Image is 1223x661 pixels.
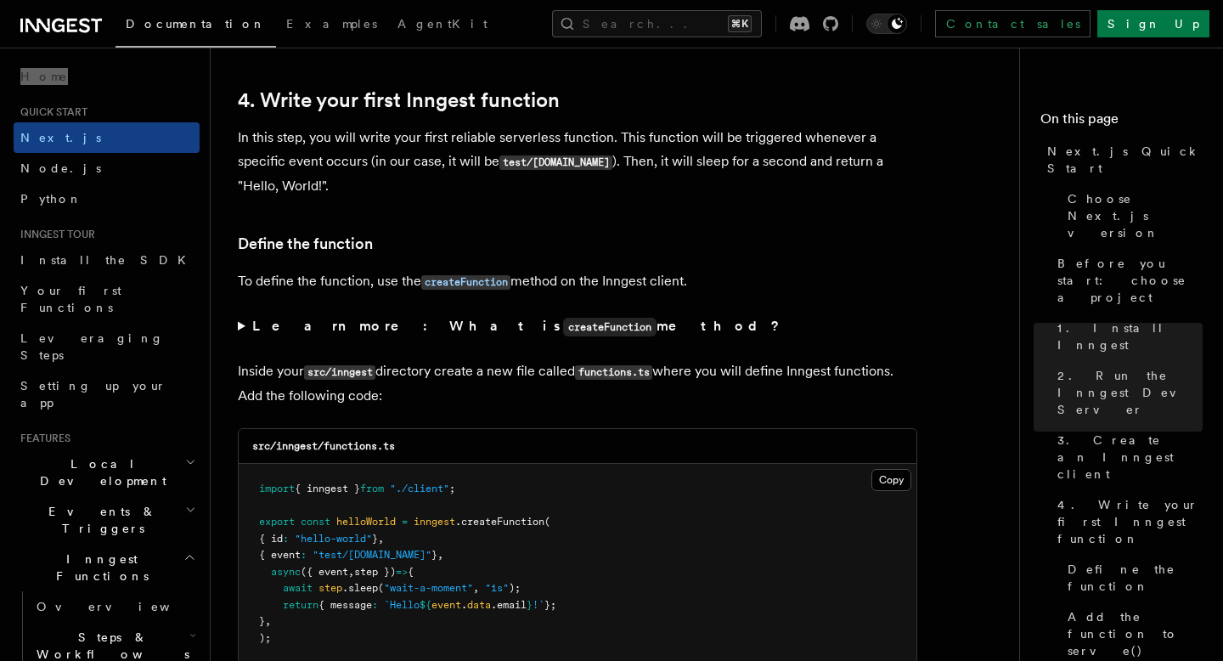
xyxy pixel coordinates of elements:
p: In this step, you will write your first reliable serverless function. This function will be trigg... [238,126,917,198]
span: async [271,566,301,578]
a: Contact sales [935,10,1091,37]
a: Install the SDK [14,245,200,275]
a: 4. Write your first Inngest function [1051,489,1203,554]
a: Python [14,184,200,214]
span: { message [318,599,372,611]
span: } [527,599,533,611]
a: Documentation [116,5,276,48]
span: step [318,582,342,594]
code: createFunction [421,275,510,290]
span: ({ event [301,566,348,578]
span: helloWorld [336,516,396,528]
button: Events & Triggers [14,496,200,544]
a: Leveraging Steps [14,323,200,370]
span: Home [20,68,68,85]
span: , [378,533,384,545]
button: Local Development [14,449,200,496]
span: Inngest Functions [14,551,183,585]
button: Copy [871,469,911,491]
span: from [360,483,384,494]
p: To define the function, use the method on the Inngest client. [238,269,917,294]
span: Events & Triggers [14,503,185,537]
code: src/inngest [304,365,375,380]
span: ( [378,582,384,594]
span: Inngest tour [14,228,95,241]
span: ); [509,582,521,594]
span: 2. Run the Inngest Dev Server [1057,367,1203,418]
kbd: ⌘K [728,15,752,32]
span: Next.js [20,131,101,144]
span: ( [544,516,550,528]
span: import [259,483,295,494]
span: Before you start: choose a project [1057,255,1203,306]
code: createFunction [563,318,657,336]
span: "wait-a-moment" [384,582,473,594]
span: await [283,582,313,594]
span: 3. Create an Inngest client [1057,432,1203,483]
span: }; [544,599,556,611]
strong: Learn more: What is method? [252,318,783,334]
span: Setting up your app [20,379,166,410]
a: Next.js Quick Start [1040,136,1203,184]
span: inngest [414,516,455,528]
span: Features [14,432,70,445]
span: "hello-world" [295,533,372,545]
span: "./client" [390,483,449,494]
span: Your first Functions [20,284,121,314]
span: , [473,582,479,594]
span: export [259,516,295,528]
span: ; [449,483,455,494]
a: 3. Create an Inngest client [1051,425,1203,489]
span: Python [20,192,82,206]
span: 1. Install Inngest [1057,319,1203,353]
span: !` [533,599,544,611]
button: Inngest Functions [14,544,200,591]
span: : [372,599,378,611]
a: 1. Install Inngest [1051,313,1203,360]
span: { inngest } [295,483,360,494]
a: Before you start: choose a project [1051,248,1203,313]
span: Quick start [14,105,87,119]
span: Local Development [14,455,185,489]
a: Setting up your app [14,370,200,418]
span: } [431,549,437,561]
a: Node.js [14,153,200,184]
h4: On this page [1040,109,1203,136]
p: Inside your directory create a new file called where you will define Inngest functions. Add the f... [238,359,917,408]
span: Add the function to serve() [1068,608,1203,659]
span: data [467,599,491,611]
a: Home [14,61,200,92]
span: Leveraging Steps [20,331,164,362]
span: Examples [286,17,377,31]
button: Search...⌘K [552,10,762,37]
a: AgentKit [387,5,498,46]
a: createFunction [421,273,510,289]
span: , [265,615,271,627]
span: event [431,599,461,611]
a: 2. Run the Inngest Dev Server [1051,360,1203,425]
summary: Learn more: What iscreateFunctionmethod? [238,314,917,339]
span: . [461,599,467,611]
button: Toggle dark mode [866,14,907,34]
span: ${ [420,599,431,611]
span: Node.js [20,161,101,175]
a: Examples [276,5,387,46]
span: , [437,549,443,561]
span: => [396,566,408,578]
code: test/[DOMAIN_NAME] [499,155,612,170]
a: Sign Up [1097,10,1209,37]
span: .createFunction [455,516,544,528]
span: } [372,533,378,545]
a: 4. Write your first Inngest function [238,88,560,112]
span: } [259,615,265,627]
span: Documentation [126,17,266,31]
span: const [301,516,330,528]
code: src/inngest/functions.ts [252,440,395,452]
span: { [408,566,414,578]
span: step }) [354,566,396,578]
a: Choose Next.js version [1061,184,1203,248]
a: Overview [30,591,200,622]
span: "test/[DOMAIN_NAME]" [313,549,431,561]
span: : [301,549,307,561]
a: Next.js [14,122,200,153]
